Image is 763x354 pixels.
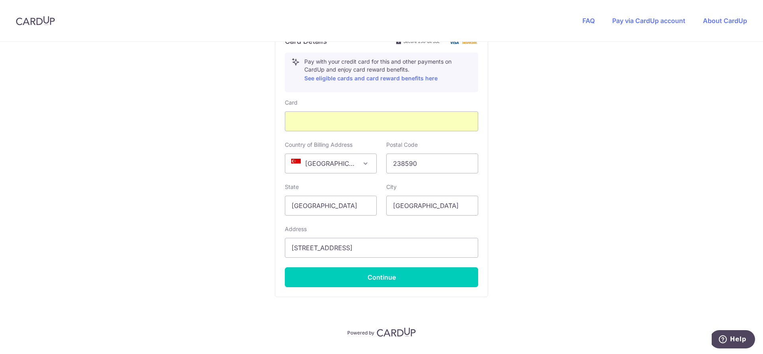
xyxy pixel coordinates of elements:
label: Country of Billing Address [285,141,352,149]
a: See eligible cards and card reward benefits here [304,75,438,82]
label: Card [285,99,298,107]
label: City [386,183,397,191]
span: Singapore [285,154,376,173]
label: Postal Code [386,141,418,149]
a: FAQ [582,17,595,25]
iframe: Secure card payment input frame [292,117,471,126]
iframe: Opens a widget where you can find more information [712,330,755,350]
a: About CardUp [703,17,747,25]
a: Pay via CardUp account [612,17,685,25]
img: CardUp [377,327,416,337]
input: Example 123456 [386,154,478,173]
span: Singapore [285,154,377,173]
button: Continue [285,267,478,287]
p: Powered by [347,328,374,336]
img: CardUp [16,16,55,25]
p: Pay with your credit card for this and other payments on CardUp and enjoy card reward benefits. [304,58,471,83]
label: Address [285,225,307,233]
label: State [285,183,299,191]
